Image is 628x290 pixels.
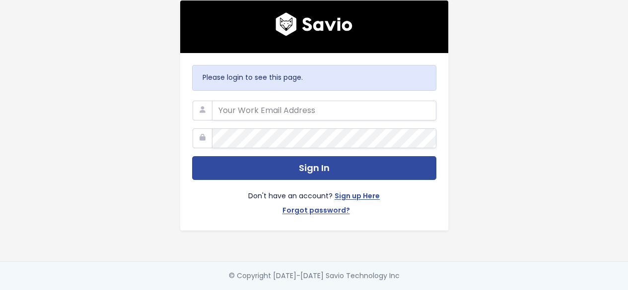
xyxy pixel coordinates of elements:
img: logo600x187.a314fd40982d.png [276,12,352,36]
a: Forgot password? [282,204,350,219]
input: Your Work Email Address [212,101,436,120]
button: Sign In [192,156,436,180]
div: Don't have an account? [192,180,436,219]
p: Please login to see this page. [203,71,426,84]
div: © Copyright [DATE]-[DATE] Savio Technology Inc [229,270,400,282]
a: Sign up Here [335,190,380,204]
